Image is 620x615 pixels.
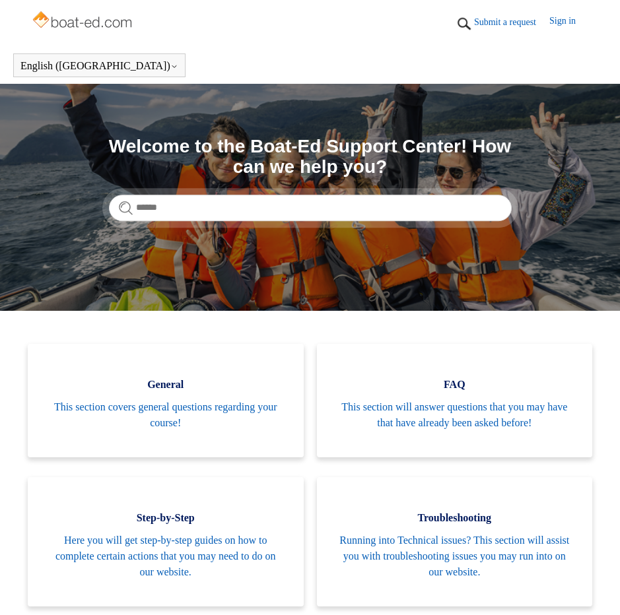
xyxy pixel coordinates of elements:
img: Boat-Ed Help Center home page [31,8,136,34]
input: Search [109,195,512,221]
a: General This section covers general questions regarding your course! [28,344,304,457]
a: Sign in [549,14,589,34]
img: 01HZPCYTXV3JW8MJV9VD7EMK0H [454,14,474,34]
span: Troubleshooting [337,510,573,526]
span: General [48,377,284,393]
h1: Welcome to the Boat-Ed Support Center! How can we help you? [109,137,512,178]
a: Submit a request [474,15,549,29]
span: Here you will get step-by-step guides on how to complete certain actions that you may need to do ... [48,533,284,580]
a: Troubleshooting Running into Technical issues? This section will assist you with troubleshooting ... [317,477,593,606]
a: Step-by-Step Here you will get step-by-step guides on how to complete certain actions that you ma... [28,477,304,606]
div: Live chat [576,571,610,605]
span: This section will answer questions that you may have that have already been asked before! [337,399,573,431]
span: Step-by-Step [48,510,284,526]
button: English ([GEOGRAPHIC_DATA]) [20,60,178,72]
a: FAQ This section will answer questions that you may have that have already been asked before! [317,344,593,457]
span: This section covers general questions regarding your course! [48,399,284,431]
span: Running into Technical issues? This section will assist you with troubleshooting issues you may r... [337,533,573,580]
span: FAQ [337,377,573,393]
